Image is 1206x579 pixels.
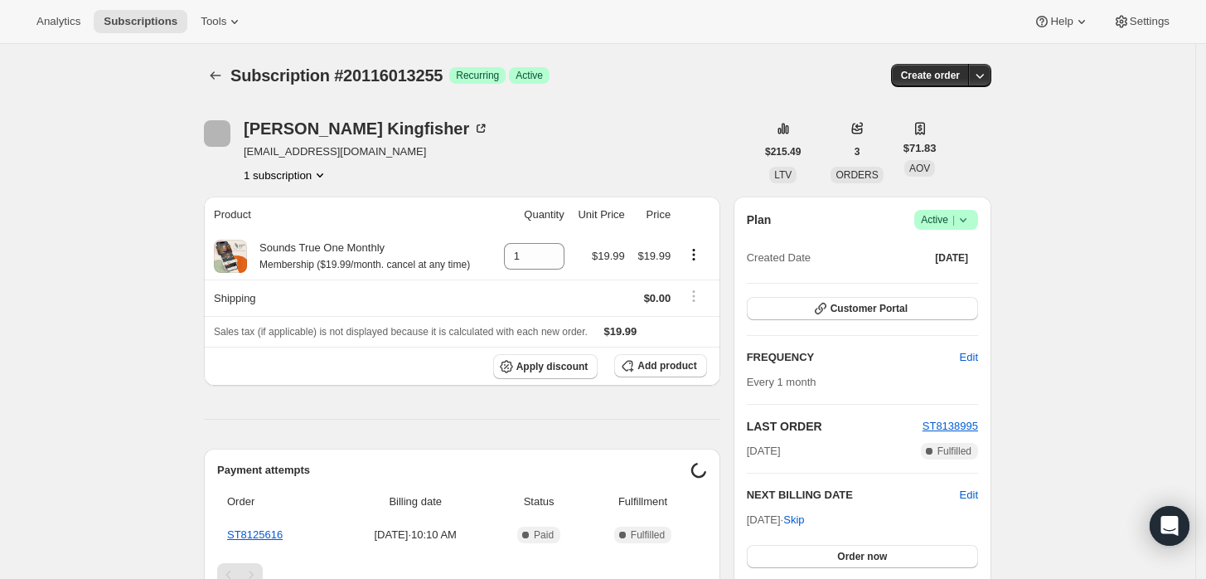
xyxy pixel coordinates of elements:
span: ORDERS [835,169,878,181]
th: Shipping [204,280,494,316]
span: | [952,213,955,226]
span: Order now [837,550,887,563]
button: Create order [891,64,970,87]
span: Status [499,494,579,510]
button: Subscriptions [204,64,227,87]
th: Order [217,484,337,520]
span: Tools [201,15,226,28]
button: Customer Portal [747,297,978,320]
h2: LAST ORDER [747,418,923,435]
span: 3 [855,145,860,158]
img: product img [214,240,247,273]
button: Analytics [27,10,90,33]
span: Apply discount [516,360,588,373]
span: Sales tax (if applicable) is not displayed because it is calculated with each new order. [214,326,588,338]
span: Skip [783,512,804,528]
span: Customer Portal [831,302,908,315]
span: Every 1 month [747,376,816,388]
th: Product [204,197,494,233]
span: Catherine Kingfisher [204,120,230,147]
span: Active [516,69,543,82]
span: Created Date [747,250,811,266]
th: Quantity [494,197,569,233]
button: Settings [1103,10,1179,33]
button: Edit [960,487,978,504]
span: Billing date [342,494,489,510]
h2: NEXT BILLING DATE [747,487,960,504]
span: Subscriptions [104,15,177,28]
th: Price [630,197,676,233]
button: Product actions [680,246,707,264]
span: Help [1050,15,1073,28]
span: Analytics [36,15,80,28]
span: [EMAIL_ADDRESS][DOMAIN_NAME] [244,144,489,160]
span: Settings [1130,15,1170,28]
button: Edit [950,344,988,371]
button: Help [1024,10,1099,33]
button: Tools [191,10,253,33]
button: Subscriptions [94,10,187,33]
span: AOV [909,163,930,174]
button: Product actions [244,167,328,183]
span: Fulfilled [937,445,971,458]
span: Edit [960,349,978,366]
span: Fulfilled [631,528,665,542]
button: Add product [614,354,706,377]
span: $215.49 [765,145,801,158]
button: Skip [773,507,814,533]
button: Apply discount [493,354,598,379]
a: ST8125616 [227,528,283,541]
span: Fulfillment [588,494,696,510]
div: Sounds True One Monthly [247,240,470,273]
span: Recurring [456,69,499,82]
h2: Payment attempts [217,462,690,479]
span: [DATE] · 10:10 AM [342,527,489,543]
a: ST8138995 [923,420,978,432]
span: Create order [901,69,960,82]
button: [DATE] [925,246,978,270]
span: $19.99 [592,250,625,262]
span: [DATE] [935,251,968,265]
span: $0.00 [644,292,671,304]
span: LTV [774,169,792,181]
button: Order now [747,545,978,568]
button: 3 [845,140,870,163]
span: $19.99 [637,250,671,262]
button: Shipping actions [680,287,707,305]
small: Membership ($19.99/month. cancel at any time) [259,259,470,270]
span: $71.83 [903,140,937,157]
span: [DATE] · [747,513,805,526]
span: Add product [637,359,696,372]
button: $215.49 [755,140,811,163]
span: [DATE] [747,443,781,460]
span: Paid [534,528,554,542]
th: Unit Price [569,197,630,233]
button: ST8138995 [923,418,978,435]
h2: Plan [747,212,772,228]
div: [PERSON_NAME] Kingfisher [244,120,489,137]
span: Active [921,212,971,228]
span: $19.99 [604,325,637,338]
h2: FREQUENCY [747,349,960,366]
span: Subscription #20116013255 [230,66,443,85]
div: Open Intercom Messenger [1150,506,1189,546]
